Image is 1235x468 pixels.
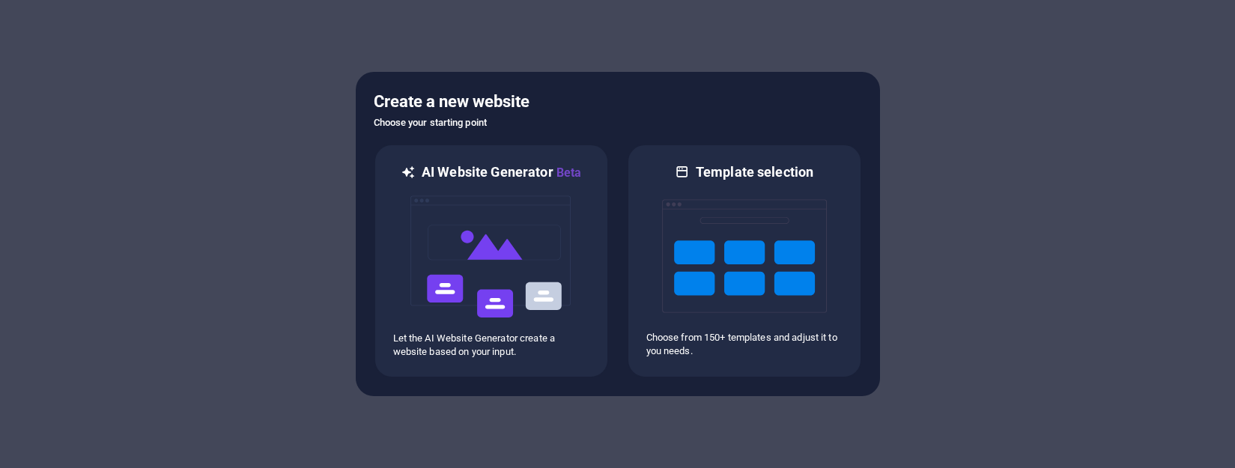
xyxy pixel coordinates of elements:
p: Choose from 150+ templates and adjust it to you needs. [646,331,843,358]
div: Template selectionChoose from 150+ templates and adjust it to you needs. [627,144,862,378]
span: Beta [553,165,582,180]
h6: AI Website Generator [422,163,581,182]
h5: Create a new website [374,90,862,114]
div: AI Website GeneratorBetaaiLet the AI Website Generator create a website based on your input. [374,144,609,378]
h6: Template selection [696,163,813,181]
h6: Choose your starting point [374,114,862,132]
img: ai [409,182,574,332]
p: Let the AI Website Generator create a website based on your input. [393,332,589,359]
